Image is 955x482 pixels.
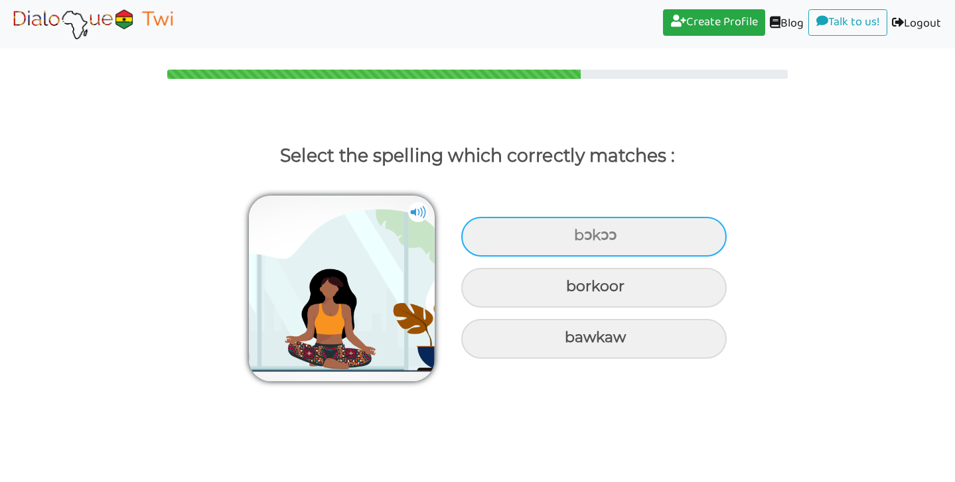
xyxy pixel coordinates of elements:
p: Select the spelling which correctly matches : [24,140,931,172]
a: Create Profile [663,9,765,36]
div: bawkaw [461,319,727,359]
a: Logout [887,9,946,39]
img: cuNL5YgAAAABJRU5ErkJggg== [408,202,428,222]
div: bɔkɔɔ [461,217,727,257]
div: borkoor [461,268,727,308]
img: yoga-calm-girl.png [249,196,435,381]
a: Talk to us! [808,9,887,36]
a: Blog [765,9,808,39]
img: Select Course Page [9,7,177,40]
